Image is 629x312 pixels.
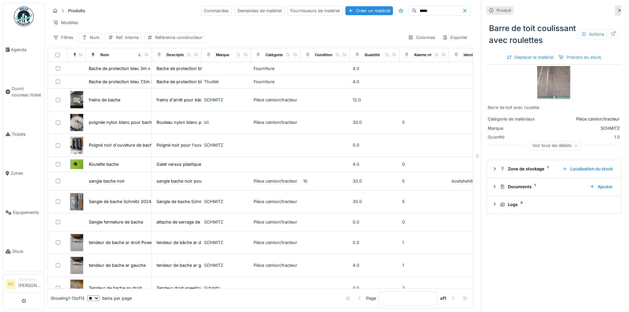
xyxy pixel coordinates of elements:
[12,131,42,137] span: Tickets
[402,262,446,268] div: 1
[204,219,248,225] div: SCHMITZ
[70,91,83,108] img: freins de bache
[11,47,42,53] span: Agenda
[157,97,238,103] div: freins d'arrêt pour bâche speed curtains
[89,262,146,268] div: tendeur de bache ar gauche
[70,257,83,274] img: tendeur de bache ar gauche
[157,119,243,125] div: Rouleau nylon blanc pour poigné de bâche
[3,193,45,232] a: Équipements
[365,52,380,58] div: Quantité
[366,295,376,302] div: Page
[353,262,397,268] div: 4.0
[254,219,298,225] div: Pièce camion/tracteur
[70,280,83,297] img: Tendeur de bache av droit
[204,239,248,246] div: SCHMITZ
[402,161,446,167] div: 0
[353,161,397,167] div: 4.0
[402,198,446,205] div: 5
[254,239,298,246] div: Pièce camion/tracteur
[402,219,446,225] div: 0
[489,198,618,211] summary: Logs4
[488,125,537,131] div: Marque
[489,181,618,193] summary: Documents1Ajouter
[529,141,581,150] div: Voir tous les détails
[540,125,620,131] div: SCHMITZ
[89,285,142,291] div: Tendeur de bache av droit
[234,6,285,16] div: Demandes de matériel
[157,161,259,167] div: Galet versus plastique d26 - 20mm M6 (ict) pour...
[315,52,346,58] div: Conditionnement
[254,178,298,184] div: Pièce camion/tracteur
[345,6,393,15] div: Créer un matériel
[537,66,570,99] img: Barre de toit coulissant avec roulettes
[265,52,283,58] div: Catégorie
[157,65,260,72] div: Bache de protection bleu 3m x 4m !! uniquement ...
[488,104,620,111] div: Barre de toit avec roulette
[3,30,45,69] a: Agenda
[3,69,45,115] a: Ouvrir nouveau ticket
[405,33,438,42] div: Colonnes
[500,201,613,208] div: Logs
[90,34,99,41] div: Nom
[70,137,83,154] img: Poigné noir d'ouveture de bache
[540,116,620,122] div: Pièce camion/tracteur
[353,65,397,72] div: 4.0
[578,29,607,39] div: Actions
[89,219,143,225] div: Sangle fermeture de bache
[254,198,298,205] div: Pièce camion/tracteur
[89,97,120,103] div: freins de bache
[70,114,83,131] img: poignée nylon blanc pour bache
[157,285,213,291] div: Tendeur droit speedcurtains
[100,52,109,58] div: Nom
[204,198,248,205] div: SCHMITZ
[65,8,88,14] strong: Produits
[204,97,248,103] div: SCHMITZ
[254,65,298,72] div: Fourniture
[216,52,229,58] div: Marque
[303,178,347,184] div: 10
[166,52,187,58] div: Description
[353,219,397,225] div: 0.0
[13,209,42,216] span: Équipements
[12,248,42,255] span: Stock
[157,79,257,85] div: Bache de protection bleu 7,5m x 3,50m !! mise a...
[353,142,397,148] div: 0.0
[201,6,232,16] div: Commandes
[70,193,83,210] img: Sangle de bache Schmitz 2024
[51,295,85,302] div: Showing 1 - 13 of 13
[353,178,397,184] div: 30.0
[452,178,496,184] div: boststwh65
[3,232,45,271] a: Stock
[353,79,397,85] div: 4.0
[464,52,496,58] div: Identifiant interne
[353,97,397,103] div: 12.0
[402,239,446,246] div: 1
[157,262,241,268] div: tendeur de bache ar gauche Powercurtain
[6,279,16,289] li: RV
[353,239,397,246] div: 5.0
[18,277,42,291] li: [PERSON_NAME]
[556,53,604,62] div: Prendre du stock
[157,142,253,148] div: Poigné noir pour l'ouverture des speed curtains
[89,119,154,125] div: poignée nylon blanc pour bache
[414,52,447,58] div: Alarme niveau bas
[540,134,620,140] div: 1.0
[204,262,248,268] div: SCHMITZ
[504,53,556,62] div: Déplacer le matériel
[486,20,621,49] div: Barre de toit coulissant avec roulettes
[488,116,537,122] div: Catégorie de matériaux
[204,285,248,291] div: Schmitz
[500,184,584,190] div: Documents
[254,119,298,125] div: Pièce camion/tracteur
[287,6,343,16] div: Fournisseurs de matériel
[439,33,471,42] div: Exporter
[89,142,155,148] div: Poigné noir d'ouveture de bache
[6,277,42,293] a: RV Technicien[PERSON_NAME]
[440,295,446,302] strong: of 1
[402,285,446,291] div: 2
[488,134,537,140] div: Quantité
[155,34,202,41] div: Référence constructeur
[157,178,263,184] div: sangle bache noir pour remorque et porteur 45mm...
[50,33,76,42] div: Filtres
[157,198,249,205] div: Sangle de bache Schmitz 2024/ speed curtain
